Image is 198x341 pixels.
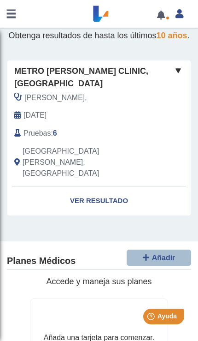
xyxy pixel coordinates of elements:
[23,128,51,139] span: Pruebas
[157,31,187,40] span: 10 años
[7,186,191,215] a: Ver Resultado
[46,277,151,286] span: Accede y maneja sus planes
[14,65,173,90] span: Metro [PERSON_NAME] Clinic, [GEOGRAPHIC_DATA]
[8,31,189,40] span: Obtenga resultados de hasta los últimos .
[152,254,175,262] span: Añadir
[116,305,188,331] iframe: Help widget launcher
[7,128,162,139] div: :
[23,146,155,179] span: San Juan, PR
[7,256,76,267] h4: Planes Médicos
[53,129,57,137] b: 6
[23,110,47,121] span: 2025-08-26
[24,92,87,103] span: Maisonet,
[127,250,191,266] button: Añadir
